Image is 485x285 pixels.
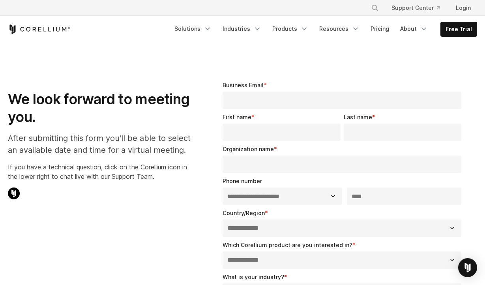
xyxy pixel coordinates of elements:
span: Which Corellium product are you interested in? [223,242,352,248]
div: Navigation Menu [170,22,477,37]
a: About [395,22,433,36]
a: Industries [218,22,266,36]
a: Support Center [385,1,446,15]
span: Last name [344,114,372,120]
span: Country/Region [223,210,265,216]
a: Free Trial [441,22,477,36]
div: Open Intercom Messenger [458,258,477,277]
div: Navigation Menu [361,1,477,15]
span: Phone number [223,178,262,184]
a: Products [268,22,313,36]
a: Solutions [170,22,216,36]
a: Pricing [366,22,394,36]
p: If you have a technical question, click on the Corellium icon in the lower right to chat live wit... [8,162,194,181]
span: Organization name [223,146,274,152]
h1: We look forward to meeting you. [8,90,194,126]
button: Search [368,1,382,15]
span: Business Email [223,82,264,88]
a: Login [449,1,477,15]
span: First name [223,114,251,120]
a: Corellium Home [8,24,71,34]
span: What is your industry? [223,274,284,280]
img: Corellium Chat Icon [8,187,20,199]
p: After submitting this form you'll be able to select an available date and time for a virtual meet... [8,132,194,156]
a: Resources [315,22,364,36]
